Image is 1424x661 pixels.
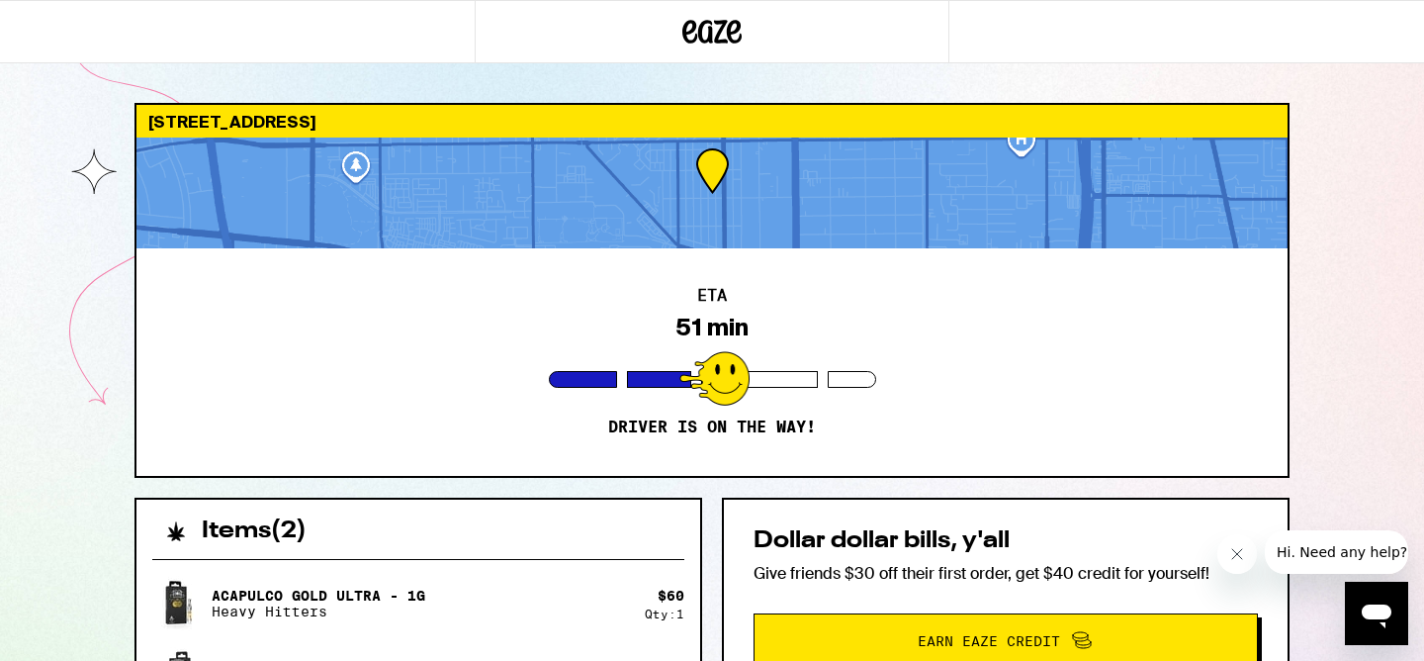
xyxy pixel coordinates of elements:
[212,588,425,604] p: Acapulco Gold Ultra - 1g
[1345,582,1408,645] iframe: Button to launch messaging window
[918,634,1060,648] span: Earn Eaze Credit
[608,418,816,437] p: Driver is on the way!
[658,588,684,604] div: $ 60
[754,529,1258,553] h2: Dollar dollar bills, y'all
[675,314,749,341] div: 51 min
[212,604,425,619] p: Heavy Hitters
[202,519,307,543] h2: Items ( 2 )
[754,563,1258,584] p: Give friends $30 off their first order, get $40 credit for yourself!
[152,576,208,631] img: Acapulco Gold Ultra - 1g
[136,105,1288,138] div: [STREET_ADDRESS]
[645,608,684,620] div: Qty: 1
[697,288,727,304] h2: ETA
[1217,534,1257,574] iframe: Close message
[1265,530,1408,574] iframe: Message from company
